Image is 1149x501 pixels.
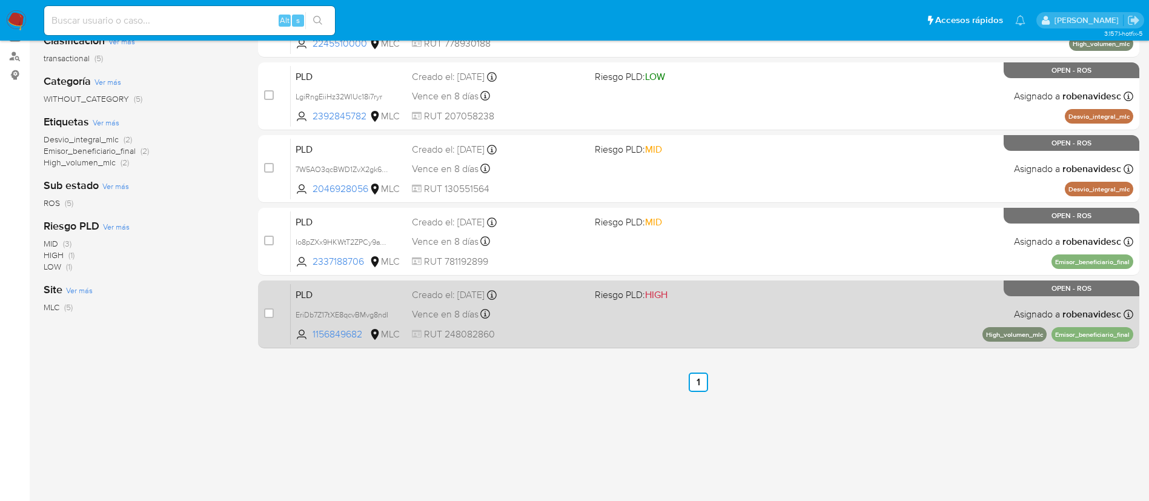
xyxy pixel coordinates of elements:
[296,15,300,26] span: s
[1127,14,1140,27] a: Salir
[44,13,335,28] input: Buscar usuario o caso...
[1055,15,1123,26] p: rociodaniela.benavidescatalan@mercadolibre.cl
[1104,28,1143,38] span: 3.157.1-hotfix-5
[280,15,290,26] span: Alt
[305,12,330,29] button: search-icon
[935,14,1003,27] span: Accesos rápidos
[1015,15,1025,25] a: Notificaciones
